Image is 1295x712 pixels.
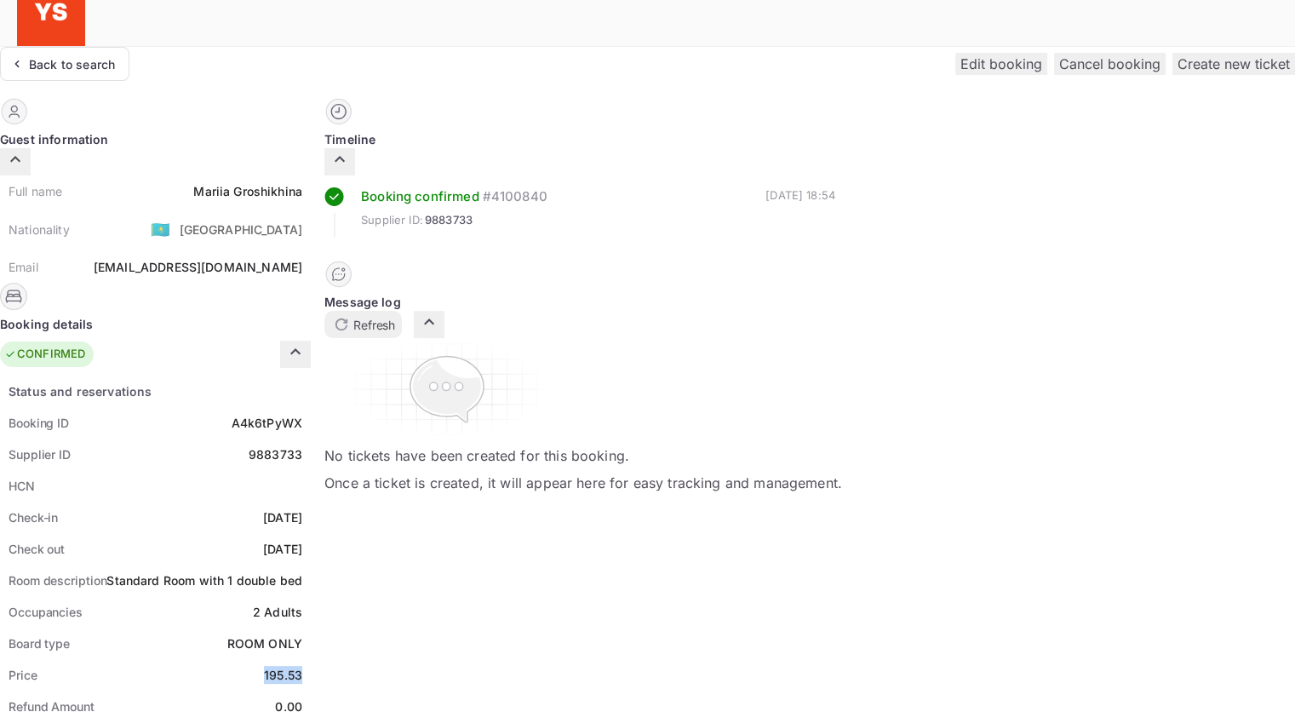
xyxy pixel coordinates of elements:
[361,212,423,229] span: Supplier ID:
[29,55,115,73] div: Back to search
[249,445,302,463] div: 9883733
[765,187,835,237] div: [DATE] 18:54
[9,182,62,200] div: Full name
[232,414,302,432] div: A4k6tPyWX
[264,666,302,684] div: 195.53
[483,187,547,207] div: # 4100840
[9,634,70,652] div: Board type
[9,666,37,684] div: Price
[94,258,302,276] div: [EMAIL_ADDRESS][DOMAIN_NAME]
[263,540,302,558] div: [DATE]
[253,603,302,621] div: 2 Adults
[106,571,302,589] div: Standard Room with 1 double bed
[9,477,35,495] div: HCN
[9,540,65,558] div: Check out
[1054,53,1166,75] button: Cancel booking
[9,571,106,589] div: Room description
[324,473,842,493] p: Once a ticket is created, it will appear here for easy tracking and management.
[193,182,302,200] div: Mariia Groshikhina
[9,603,83,621] div: Occupancies
[9,414,69,432] div: Booking ID
[324,130,842,148] div: Timeline
[955,53,1047,75] button: Edit booking
[4,346,85,363] div: CONFIRMED
[324,311,402,338] button: Refresh
[353,316,395,334] p: Refresh
[9,508,58,526] div: Check-in
[361,187,479,207] div: Booking confirmed
[9,445,71,463] div: Supplier ID
[425,212,473,229] span: 9883733
[324,293,842,311] div: Message log
[9,221,70,238] div: Nationality
[227,634,302,652] div: ROOM ONLY
[1172,53,1295,75] button: Create new ticket
[263,508,302,526] div: [DATE]
[9,382,152,400] div: Status and reservations
[324,445,842,466] p: No tickets have been created for this booking.
[9,258,38,276] div: Email
[151,214,170,244] span: United States
[180,221,303,238] div: [GEOGRAPHIC_DATA]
